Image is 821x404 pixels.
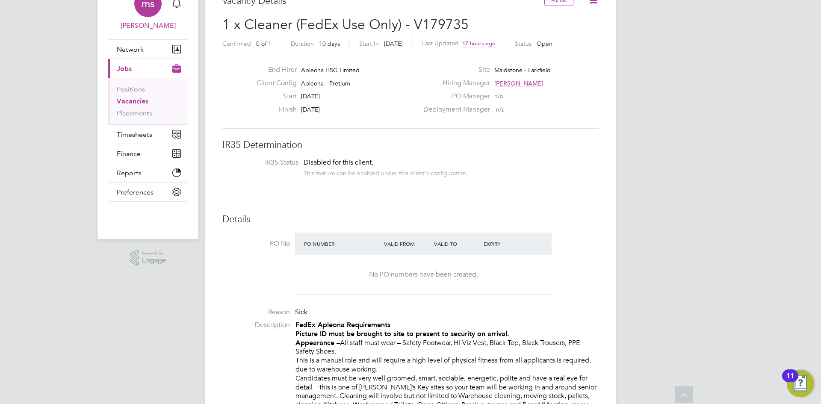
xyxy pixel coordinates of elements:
[319,40,340,47] span: 10 days
[302,236,382,251] div: PO Number
[117,85,145,93] a: Positions
[108,210,188,224] a: Go to home page
[250,92,297,101] label: Start
[422,39,459,47] label: Last Updated
[222,239,290,248] label: PO No
[108,125,188,144] button: Timesheets
[108,144,188,163] button: Finance
[117,150,141,158] span: Finance
[117,130,152,139] span: Timesheets
[295,339,340,347] strong: Appearance –
[295,330,509,338] strong: Picture ID must be brought to site to present to security on arrival.
[108,40,188,59] button: Network
[494,66,551,74] span: Maidstone - Larkfield
[222,213,599,226] h3: Details
[291,40,314,47] label: Duration
[108,59,188,78] button: Jobs
[384,40,403,47] span: [DATE]
[359,40,379,47] label: Start In
[301,66,360,74] span: Apleona HSG Limited
[130,250,166,266] a: Powered byEngage
[117,97,148,105] a: Vacancies
[222,40,251,47] label: Confirmed
[250,105,297,114] label: Finish
[123,210,173,224] img: berryrecruitment-logo-retina.png
[142,250,166,257] span: Powered by
[295,308,307,316] span: Sick
[117,188,154,196] span: Preferences
[250,65,297,74] label: End Hirer
[222,321,290,330] label: Description
[222,16,469,33] span: 1 x Cleaner (FedEx Use Only) - V179735
[250,79,297,88] label: Client Config
[787,370,814,397] button: Open Resource Center, 11 new notifications
[108,21,188,31] span: michelle suchley
[304,270,543,279] div: No PO numbers have been created.
[418,79,490,88] label: Hiring Manager
[462,40,496,47] span: 17 hours ago
[418,65,490,74] label: Site
[117,65,132,73] span: Jobs
[494,92,503,100] span: n/a
[142,257,166,264] span: Engage
[231,158,298,167] label: IR35 Status
[418,92,490,101] label: PO Manager
[515,40,532,47] label: Status
[222,308,290,317] label: Reason
[108,78,188,124] div: Jobs
[537,40,552,47] span: Open
[494,80,543,87] span: [PERSON_NAME]
[301,106,320,113] span: [DATE]
[418,105,490,114] label: Deployment Manager
[496,106,505,113] span: n/a
[481,236,532,251] div: Expiry
[108,183,188,201] button: Preferences
[295,321,390,329] strong: FedEx Apleona Requirements
[117,45,144,53] span: Network
[382,236,432,251] div: Valid From
[301,80,350,87] span: Apleona - Pretium
[256,40,272,47] span: 0 of 1
[117,169,142,177] span: Reports
[108,163,188,182] button: Reports
[301,92,320,100] span: [DATE]
[117,109,152,117] a: Placements
[222,139,599,151] h3: IR35 Determination
[304,158,373,167] span: Disabled for this client.
[304,167,468,177] div: This feature can be enabled under this client's configuration.
[786,376,794,387] div: 11
[432,236,482,251] div: Valid To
